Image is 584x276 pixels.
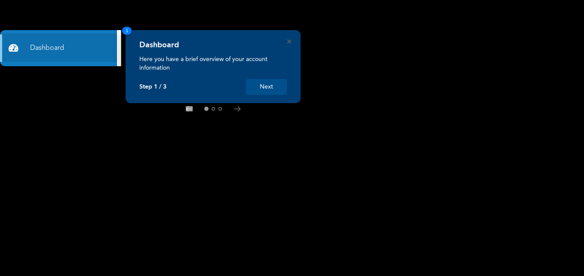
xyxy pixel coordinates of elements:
button: Close [287,40,291,43]
h4: Dashboard [139,40,179,50]
p: Step 1 / 3 [139,83,166,91]
span: 1 [122,27,132,35]
button: Next [246,79,287,95]
p: Here you have a brief overview of your account information [139,55,287,72]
